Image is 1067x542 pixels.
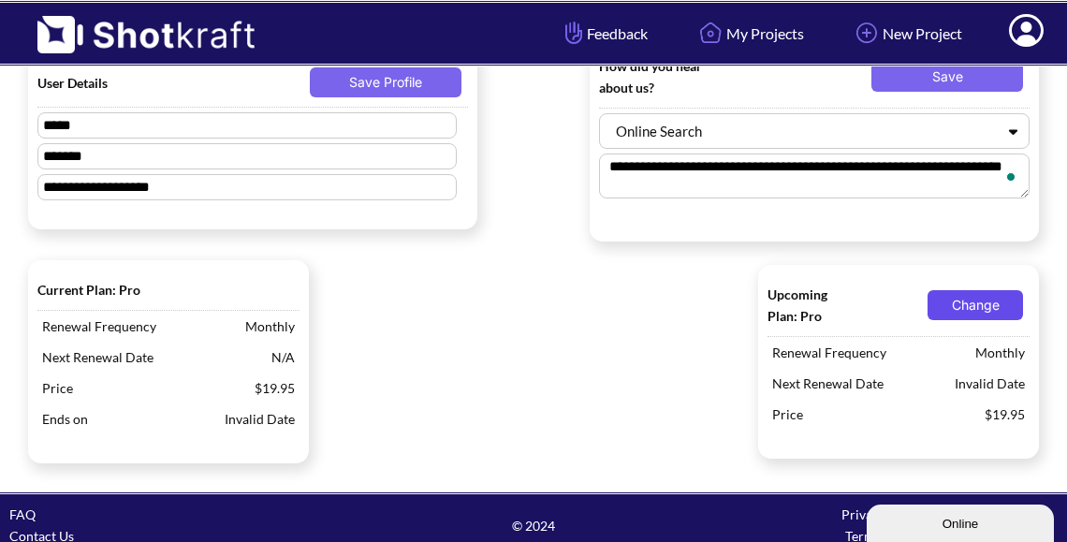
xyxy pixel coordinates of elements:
span: Price [37,373,250,403]
span: $19.95 [250,373,300,403]
a: New Project [837,8,976,58]
span: Next Renewal Date [37,342,267,373]
span: Price [767,399,980,430]
span: Renewal Frequency [37,311,241,342]
button: Save Profile [310,67,461,97]
span: N/A [267,342,300,373]
a: FAQ [9,506,36,522]
span: Invalid Date [950,368,1030,399]
img: Add Icon [851,17,883,49]
span: Monthly [241,311,300,342]
span: Upcoming Plan: Pro [767,284,844,327]
span: © 2024 [358,515,708,536]
button: Change [928,290,1023,320]
span: Ends on [37,403,220,434]
iframe: chat widget [867,501,1058,542]
span: Invalid Date [220,403,300,434]
span: Monthly [971,337,1030,368]
span: $19.95 [980,399,1030,430]
div: Privacy Policy [709,504,1058,525]
a: My Projects [680,8,818,58]
span: Renewal Frequency [767,337,971,368]
span: User Details [37,72,170,94]
span: Next Renewal Date [767,368,950,399]
span: Current Plan: Pro [37,279,168,300]
span: How did you hear about us? [599,55,732,98]
span: Feedback [561,22,648,44]
img: Hand Icon [561,17,587,49]
textarea: To enrich screen reader interactions, please activate Accessibility in Grammarly extension settings [599,154,1030,198]
button: Save [871,62,1023,92]
img: Home Icon [694,17,726,49]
